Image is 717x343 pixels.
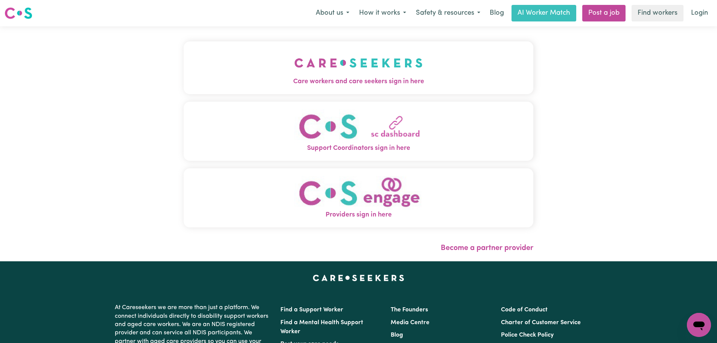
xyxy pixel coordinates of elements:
button: How it works [354,5,411,21]
button: Safety & resources [411,5,485,21]
span: Support Coordinators sign in here [184,143,533,153]
a: Charter of Customer Service [501,320,581,326]
a: Find a Mental Health Support Worker [280,320,363,335]
button: About us [311,5,354,21]
a: Blog [391,332,403,338]
iframe: Button to launch messaging window [687,313,711,337]
button: Support Coordinators sign in here [184,102,533,161]
button: Providers sign in here [184,168,533,227]
button: Care workers and care seekers sign in here [184,41,533,94]
span: Care workers and care seekers sign in here [184,77,533,87]
a: Find workers [632,5,684,21]
a: Code of Conduct [501,307,548,313]
a: Police Check Policy [501,332,554,338]
a: Careseekers home page [313,275,404,281]
a: Find a Support Worker [280,307,343,313]
a: Media Centre [391,320,429,326]
a: AI Worker Match [511,5,576,21]
span: Providers sign in here [184,210,533,220]
a: Login [687,5,712,21]
a: Become a partner provider [441,244,533,252]
a: Blog [485,5,508,21]
a: Post a job [582,5,626,21]
a: Careseekers logo [5,5,32,22]
img: Careseekers logo [5,6,32,20]
a: The Founders [391,307,428,313]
